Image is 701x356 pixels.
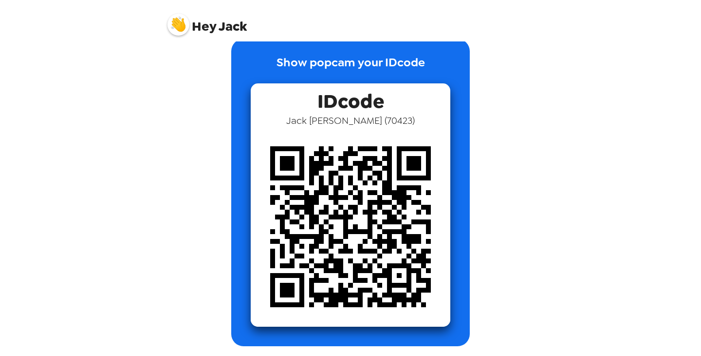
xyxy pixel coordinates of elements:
[317,83,384,114] span: IDcode
[286,114,415,127] span: Jack [PERSON_NAME] ( 70423 )
[251,127,450,327] img: qr code
[192,18,216,35] span: Hey
[277,54,425,83] p: Show popcam your IDcode
[167,9,247,33] span: Jack
[167,14,189,36] img: profile pic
